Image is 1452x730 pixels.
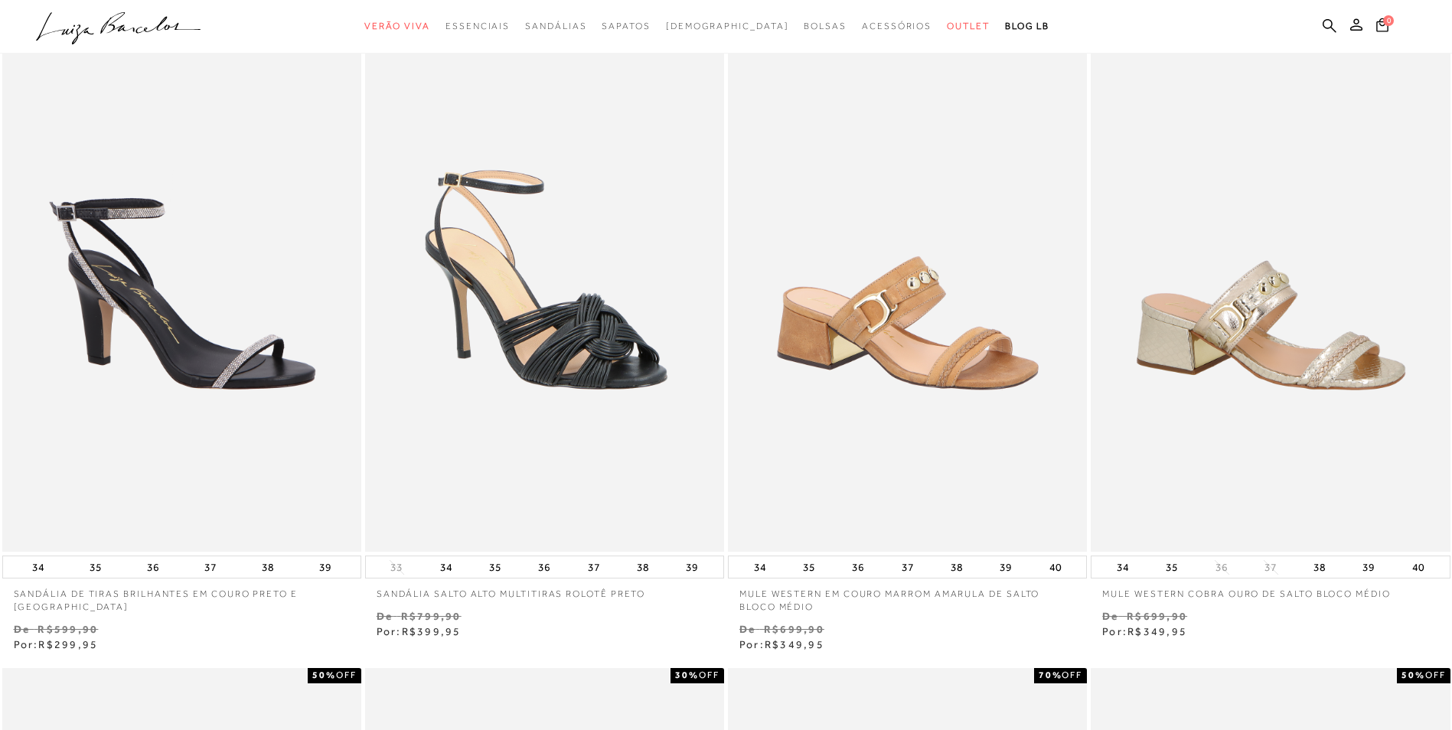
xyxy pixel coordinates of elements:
button: 35 [1161,556,1183,578]
button: 36 [142,556,164,578]
button: 37 [1260,560,1281,575]
small: R$699,90 [1127,610,1187,622]
span: Por: [739,638,824,650]
span: [DEMOGRAPHIC_DATA] [666,21,789,31]
small: De [14,623,30,635]
span: R$299,95 [38,638,98,650]
strong: 50% [312,670,336,680]
button: 36 [1211,560,1232,575]
span: Por: [14,638,99,650]
a: categoryNavScreenReaderText [525,12,586,41]
a: categoryNavScreenReaderText [602,12,650,41]
span: R$349,95 [765,638,824,650]
button: 34 [436,556,457,578]
a: categoryNavScreenReaderText [445,12,510,41]
a: MULE WESTERN EM COURO MARROM AMARULA DE SALTO BLOCO MÉDIO MULE WESTERN EM COURO MARROM AMARULA DE... [729,15,1085,549]
small: R$799,90 [401,610,462,622]
strong: 30% [675,670,699,680]
span: OFF [1062,670,1082,680]
button: 40 [1408,556,1429,578]
span: Sapatos [602,21,650,31]
a: MULE WESTERN COBRA OURO DE SALTO BLOCO MÉDIO MULE WESTERN COBRA OURO DE SALTO BLOCO MÉDIO [1092,15,1448,549]
a: SANDÁLIA SALTO ALTO MULTITIRAS ROLOTÊ PRETO SANDÁLIA SALTO ALTO MULTITIRAS ROLOTÊ PRETO [367,15,723,549]
strong: 50% [1401,670,1425,680]
button: 34 [749,556,771,578]
a: SANDÁLIA SALTO ALTO MULTITIRAS ROLOTÊ PRETO [365,578,724,601]
button: 37 [200,556,221,578]
a: categoryNavScreenReaderText [862,12,932,41]
span: Sandálias [525,21,586,31]
span: R$349,95 [1127,625,1187,637]
span: OFF [1425,670,1446,680]
button: 39 [681,556,703,578]
small: De [377,610,393,622]
a: categoryNavScreenReaderText [804,12,847,41]
a: SANDÁLIA DE TIRAS BRILHANTES EM COURO PRETO E SALTO ALTO SANDÁLIA DE TIRAS BRILHANTES EM COURO PR... [4,15,360,549]
span: Verão Viva [364,21,430,31]
small: De [739,623,755,635]
span: Bolsas [804,21,847,31]
button: 35 [798,556,820,578]
a: MULE WESTERN COBRA OURO DE SALTO BLOCO MÉDIO [1091,578,1450,601]
button: 36 [533,556,555,578]
button: 39 [315,556,336,578]
span: Essenciais [445,21,510,31]
img: MULE WESTERN COBRA OURO DE SALTO BLOCO MÉDIO [1092,15,1448,549]
small: R$599,90 [38,623,98,635]
span: R$399,95 [402,625,462,637]
span: Por: [377,625,462,637]
span: 0 [1383,15,1394,26]
button: 38 [257,556,279,578]
button: 34 [28,556,49,578]
button: 35 [485,556,506,578]
a: SANDÁLIA DE TIRAS BRILHANTES EM COURO PRETO E [GEOGRAPHIC_DATA] [2,578,361,614]
a: noSubCategoriesText [666,12,789,41]
a: BLOG LB [1005,12,1049,41]
button: 37 [897,556,919,578]
button: 39 [1358,556,1379,578]
a: categoryNavScreenReaderText [947,12,990,41]
button: 38 [946,556,967,578]
button: 35 [85,556,106,578]
strong: 70% [1039,670,1062,680]
button: 34 [1112,556,1134,578]
img: SANDÁLIA DE TIRAS BRILHANTES EM COURO PRETO E SALTO ALTO [4,15,360,549]
button: 33 [386,560,407,575]
button: 0 [1372,17,1393,37]
small: R$699,90 [764,623,824,635]
img: MULE WESTERN EM COURO MARROM AMARULA DE SALTO BLOCO MÉDIO [729,15,1085,549]
button: 37 [583,556,605,578]
span: OFF [336,670,357,680]
button: 38 [1309,556,1330,578]
button: 38 [632,556,654,578]
span: Acessórios [862,21,932,31]
button: 40 [1045,556,1066,578]
small: De [1102,610,1118,622]
span: Outlet [947,21,990,31]
span: Por: [1102,625,1187,637]
button: 39 [995,556,1016,578]
a: categoryNavScreenReaderText [364,12,430,41]
a: MULE WESTERN EM COURO MARROM AMARULA DE SALTO BLOCO MÉDIO [728,578,1087,614]
span: OFF [699,670,719,680]
span: BLOG LB [1005,21,1049,31]
img: SANDÁLIA SALTO ALTO MULTITIRAS ROLOTÊ PRETO [367,15,723,549]
button: 36 [847,556,869,578]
